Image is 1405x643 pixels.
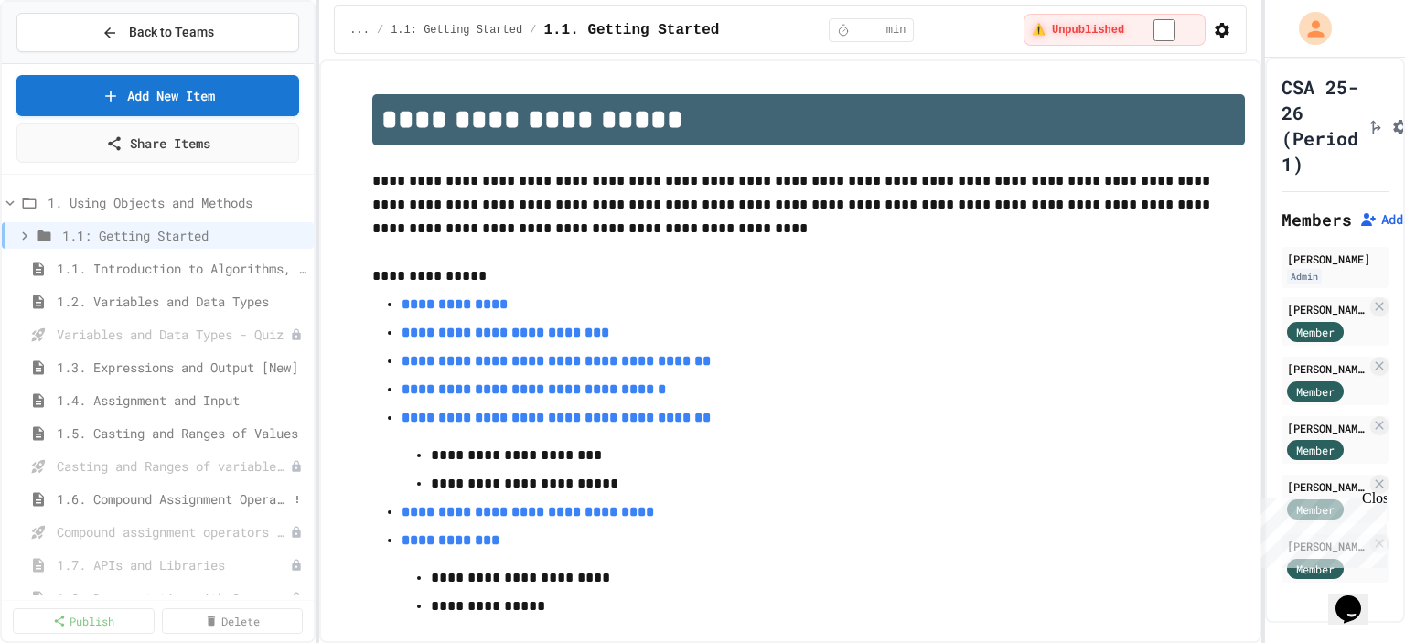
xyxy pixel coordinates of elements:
[1024,14,1206,46] div: ⚠️ Students cannot see this content! Click the toggle to publish it and make it visible to your c...
[1296,442,1335,458] span: Member
[349,23,370,38] span: ...
[290,592,303,605] div: Unpublished
[57,325,290,344] span: Variables and Data Types - Quiz
[1366,114,1384,136] button: Click to see fork details
[57,423,306,443] span: 1.5. Casting and Ranges of Values
[1296,561,1335,577] span: Member
[1280,7,1336,49] div: My Account
[13,608,155,634] a: Publish
[290,328,303,341] div: Unpublished
[1132,19,1197,41] input: publish toggle
[7,7,126,116] div: Chat with us now!Close
[57,522,290,541] span: Compound assignment operators - Quiz
[1282,207,1352,232] h2: Members
[57,391,306,410] span: 1.4. Assignment and Input
[1032,23,1124,38] span: ⚠️ Unpublished
[57,555,290,574] span: 1.7. APIs and Libraries
[57,292,306,311] span: 1.2. Variables and Data Types
[1287,360,1367,377] div: [PERSON_NAME]
[57,259,306,278] span: 1.1. Introduction to Algorithms, Programming, and Compilers
[48,193,306,212] span: 1. Using Objects and Methods
[1359,210,1403,229] button: Add
[1282,74,1358,177] h1: CSA 25-26 (Period 1)
[1328,570,1387,625] iframe: chat widget
[16,75,299,116] a: Add New Item
[1287,301,1367,317] div: [PERSON_NAME]
[129,23,214,42] span: Back to Teams
[288,490,306,509] button: More options
[162,608,304,634] a: Delete
[377,23,383,38] span: /
[290,460,303,473] div: Unpublished
[530,23,536,38] span: /
[16,13,299,52] button: Back to Teams
[57,588,290,607] span: 1.8. Documentation with Comments and Preconditions
[391,23,522,38] span: 1.1: Getting Started
[290,559,303,572] div: Unpublished
[62,226,306,245] span: 1.1: Getting Started
[886,23,906,38] span: min
[1287,269,1322,284] div: Admin
[1287,251,1383,267] div: [PERSON_NAME]
[16,123,299,163] a: Share Items
[57,456,290,476] span: Casting and Ranges of variables - Quiz
[1287,478,1367,495] div: [PERSON_NAME]
[1253,490,1387,568] iframe: chat widget
[1296,383,1335,400] span: Member
[1296,324,1335,340] span: Member
[290,526,303,539] div: Unpublished
[57,489,288,509] span: 1.6. Compound Assignment Operators
[1287,420,1367,436] div: [PERSON_NAME]
[543,19,719,41] span: 1.1. Getting Started
[57,358,306,377] span: 1.3. Expressions and Output [New]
